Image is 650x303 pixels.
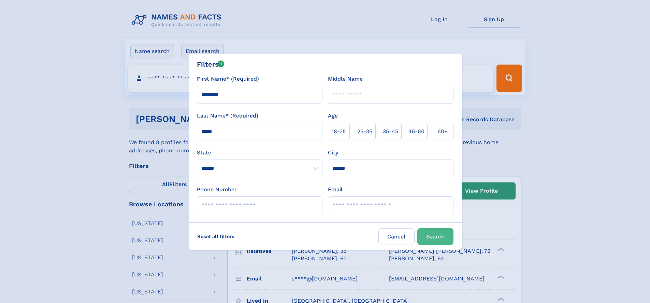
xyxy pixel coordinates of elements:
[383,127,398,136] span: 35‑45
[328,75,363,83] label: Middle Name
[197,112,258,120] label: Last Name* (Required)
[193,228,239,245] label: Reset all filters
[197,185,237,194] label: Phone Number
[197,75,259,83] label: First Name* (Required)
[378,228,415,245] label: Cancel
[197,149,322,157] label: State
[408,127,424,136] span: 45‑60
[328,149,338,157] label: City
[417,228,453,245] button: Search
[332,127,346,136] span: 18‑25
[197,59,225,69] div: Filters
[437,127,448,136] span: 60+
[328,185,343,194] label: Email
[357,127,372,136] span: 25‑35
[328,112,338,120] label: Age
